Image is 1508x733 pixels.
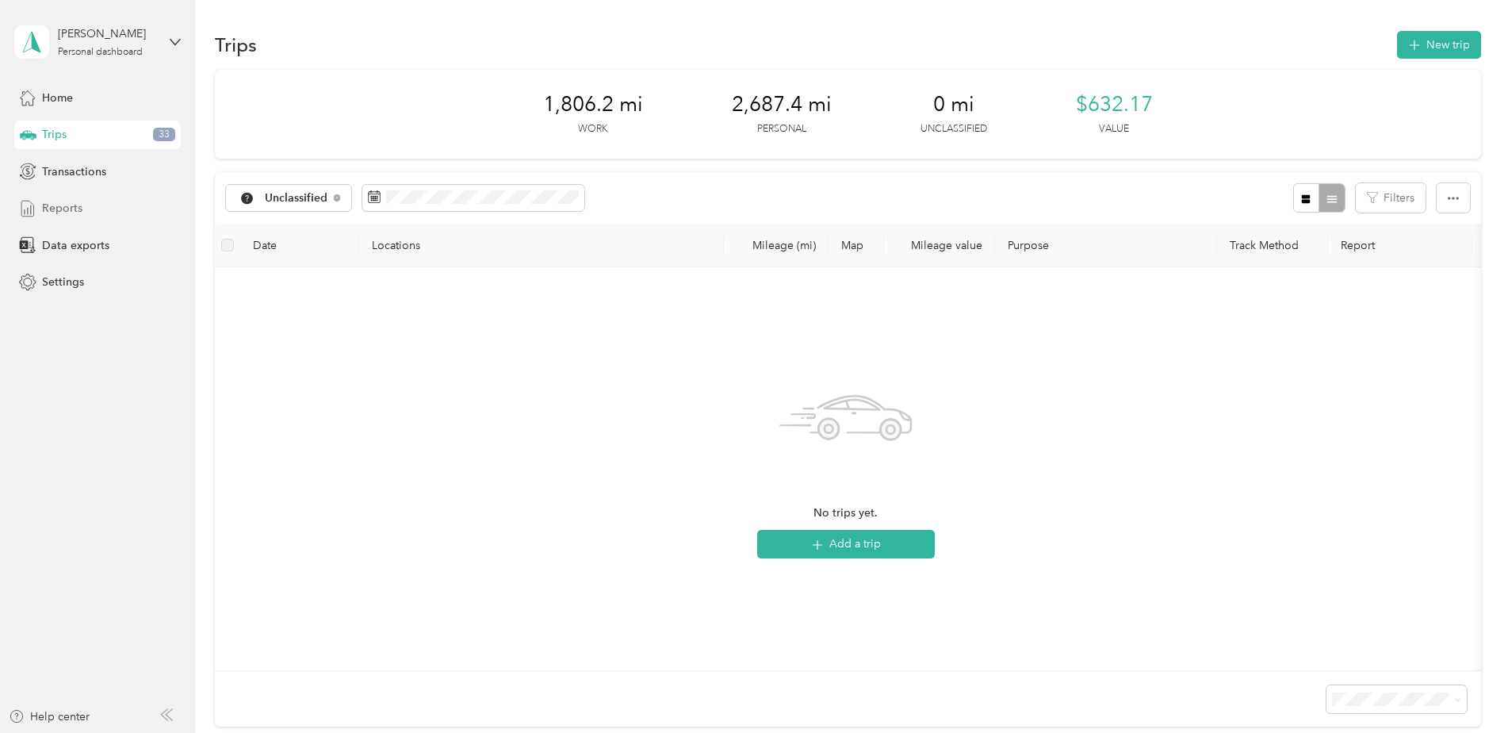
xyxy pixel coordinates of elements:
[724,224,829,267] th: Mileage (mi)
[42,126,67,143] span: Trips
[153,128,175,142] span: 33
[42,90,73,106] span: Home
[884,224,995,267] th: Mileage value
[1328,224,1472,267] th: Report
[1356,183,1426,213] button: Filters
[757,122,806,136] p: Personal
[58,25,157,42] div: [PERSON_NAME]
[995,224,1217,267] th: Purpose
[215,36,257,53] h1: Trips
[1217,224,1328,267] th: Track Method
[240,224,359,267] th: Date
[42,163,106,180] span: Transactions
[732,92,832,117] span: 2,687.4 mi
[58,48,143,57] div: Personal dashboard
[42,274,84,290] span: Settings
[359,224,724,267] th: Locations
[1397,31,1481,59] button: New trip
[1099,122,1129,136] p: Value
[1076,92,1153,117] span: $632.17
[578,122,607,136] p: Work
[42,237,109,254] span: Data exports
[1419,644,1508,733] iframe: Everlance-gr Chat Button Frame
[757,530,935,558] button: Add a trip
[920,122,987,136] p: Unclassified
[42,200,82,217] span: Reports
[829,224,884,267] th: Map
[933,92,974,117] span: 0 mi
[813,505,878,522] span: No trips yet.
[265,193,328,204] span: Unclassified
[543,92,643,117] span: 1,806.2 mi
[9,708,90,725] button: Help center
